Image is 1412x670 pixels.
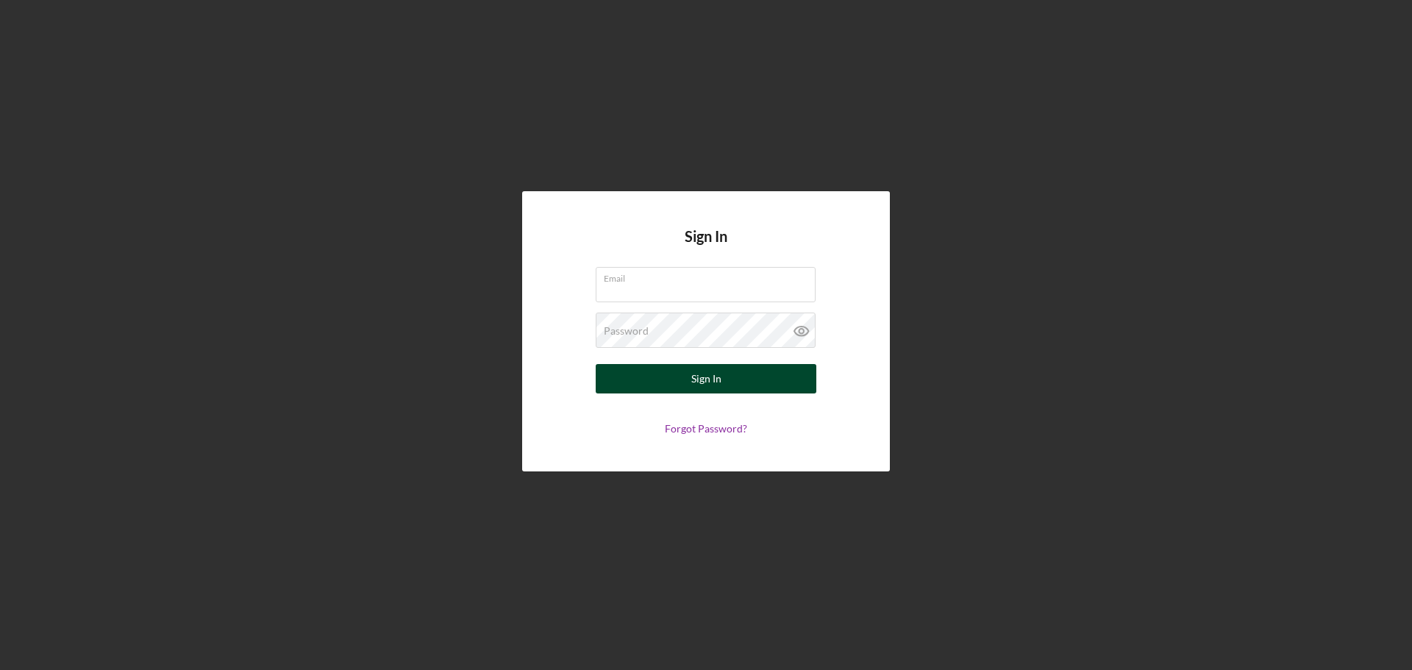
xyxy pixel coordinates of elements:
[604,268,816,284] label: Email
[665,422,747,435] a: Forgot Password?
[604,325,649,337] label: Password
[691,364,721,393] div: Sign In
[596,364,816,393] button: Sign In
[685,228,727,267] h4: Sign In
